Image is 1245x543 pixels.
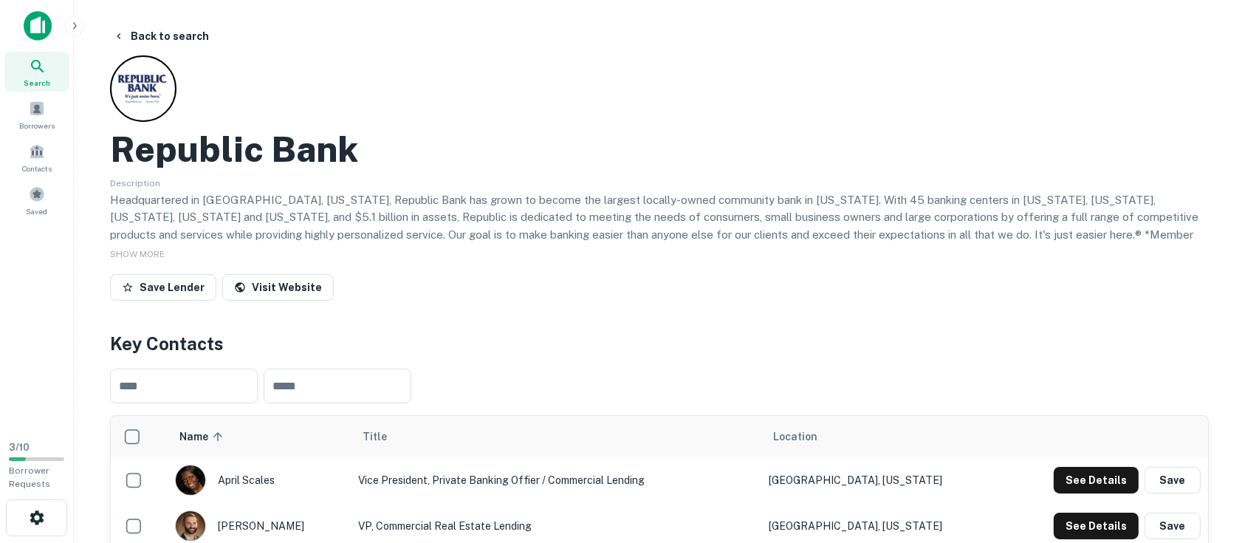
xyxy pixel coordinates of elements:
[110,128,358,171] h2: Republic Bank
[1171,425,1245,496] iframe: Chat Widget
[175,465,344,496] div: april scales
[110,178,160,188] span: Description
[175,510,344,542] div: [PERSON_NAME]
[110,330,1209,357] h4: Key Contacts
[110,249,165,259] span: SHOW MORE
[9,465,50,489] span: Borrower Requests
[176,511,205,541] img: 1572528938460
[761,416,1002,457] th: Location
[773,428,817,445] span: Location
[107,23,215,49] button: Back to search
[110,191,1209,279] p: Headquartered in [GEOGRAPHIC_DATA], [US_STATE], Republic Bank has grown to become the largest loc...
[9,442,30,453] span: 3 / 10
[351,416,761,457] th: Title
[351,457,761,503] td: Vice President, Private Banking Offier / Commercial Lending
[24,11,52,41] img: capitalize-icon.png
[1145,513,1201,539] button: Save
[363,428,407,445] span: Title
[1054,513,1139,539] button: See Details
[19,120,55,132] span: Borrowers
[24,77,50,89] span: Search
[761,457,1002,503] td: [GEOGRAPHIC_DATA], [US_STATE]
[1145,467,1201,494] button: Save
[4,52,69,92] a: Search
[1054,467,1139,494] button: See Details
[4,95,69,134] a: Borrowers
[22,163,52,174] span: Contacts
[168,416,351,457] th: Name
[179,428,227,445] span: Name
[110,274,216,301] button: Save Lender
[4,180,69,220] a: Saved
[4,137,69,177] a: Contacts
[176,465,205,495] img: 1526853160047
[222,274,334,301] a: Visit Website
[27,205,48,217] span: Saved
